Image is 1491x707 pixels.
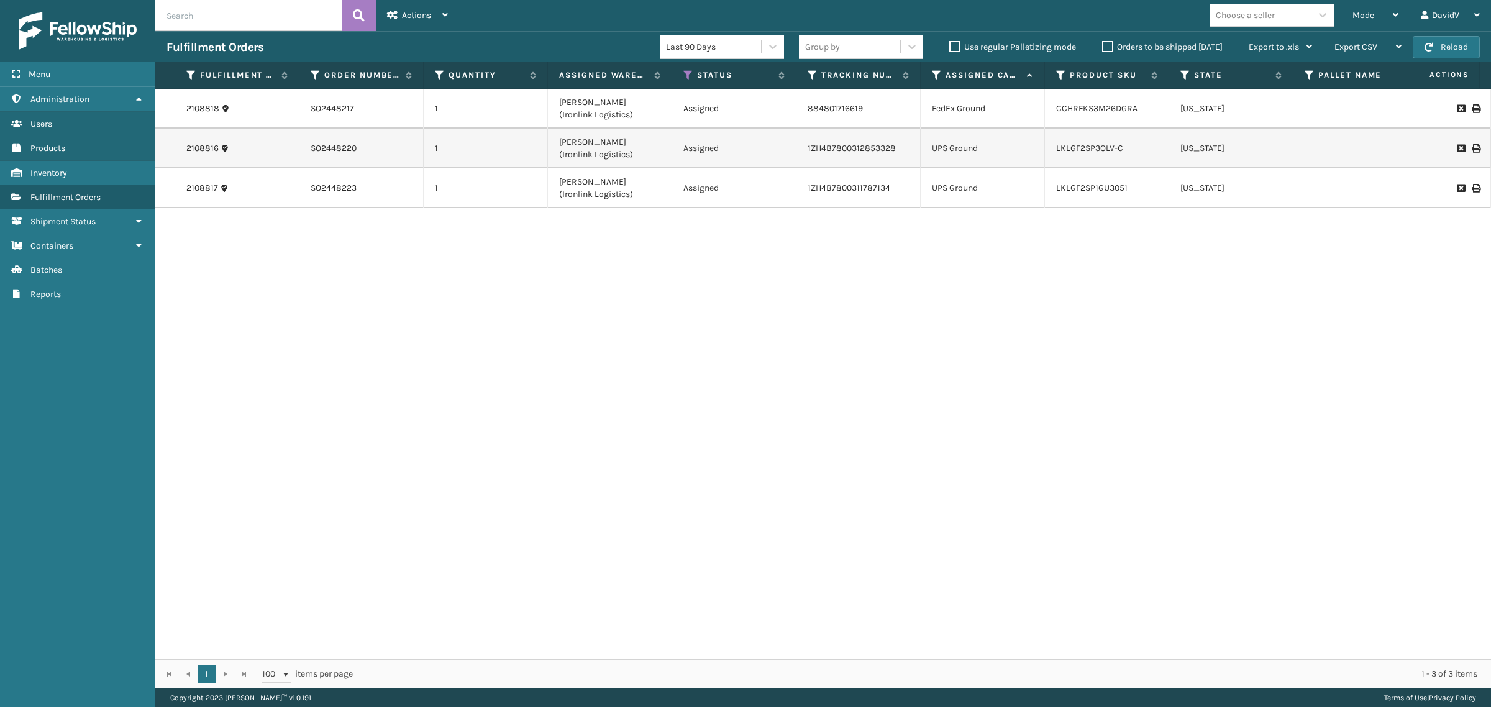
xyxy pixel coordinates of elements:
label: Quantity [449,70,524,81]
td: UPS Ground [921,129,1045,168]
div: | [1384,688,1476,707]
td: [US_STATE] [1169,168,1293,208]
label: Use regular Palletizing mode [949,42,1076,52]
span: items per page [262,665,353,683]
td: 1 [424,129,548,168]
span: Mode [1352,10,1374,21]
a: LKLGF2SP1GU3051 [1056,183,1128,193]
span: Administration [30,94,89,104]
span: Actions [402,10,431,21]
div: Group by [805,40,840,53]
div: 1 - 3 of 3 items [370,668,1477,680]
a: 1ZH4B7800311787134 [808,183,890,193]
label: Order Number [324,70,399,81]
label: Assigned Warehouse [559,70,648,81]
td: SO2448223 [299,168,424,208]
span: 100 [262,668,281,680]
td: [PERSON_NAME] (Ironlink Logistics) [548,129,672,168]
td: SO2448217 [299,89,424,129]
span: Products [30,143,65,153]
td: 1 [424,168,548,208]
a: 2108818 [186,103,219,115]
i: Request to Be Cancelled [1457,104,1464,113]
a: 1 [198,665,216,683]
span: Export CSV [1334,42,1377,52]
td: Assigned [672,129,796,168]
i: Print Label [1472,104,1479,113]
a: 2108816 [186,142,219,155]
i: Print Label [1472,184,1479,193]
span: Export to .xls [1249,42,1299,52]
td: [US_STATE] [1169,129,1293,168]
button: Reload [1413,36,1480,58]
td: SO2448220 [299,129,424,168]
img: logo [19,12,137,50]
span: Menu [29,69,50,80]
i: Request to Be Cancelled [1457,184,1464,193]
td: [US_STATE] [1169,89,1293,129]
label: Pallet Name [1318,70,1393,81]
td: Assigned [672,89,796,129]
span: Fulfillment Orders [30,192,101,203]
a: LKLGF2SP3OLV-C [1056,143,1123,153]
div: Last 90 Days [666,40,762,53]
span: Inventory [30,168,67,178]
span: Actions [1390,65,1477,85]
td: Assigned [672,168,796,208]
i: Print Label [1472,144,1479,153]
a: 884801716619 [808,103,863,114]
div: Choose a seller [1216,9,1275,22]
a: Terms of Use [1384,693,1427,702]
label: Fulfillment Order Id [200,70,275,81]
a: Privacy Policy [1429,693,1476,702]
a: CCHRFKS3M26DGRA [1056,103,1138,114]
h3: Fulfillment Orders [166,40,263,55]
label: Orders to be shipped [DATE] [1102,42,1223,52]
p: Copyright 2023 [PERSON_NAME]™ v 1.0.191 [170,688,311,707]
label: Status [697,70,772,81]
td: FedEx Ground [921,89,1045,129]
span: Containers [30,240,73,251]
label: Product SKU [1070,70,1145,81]
i: Request to Be Cancelled [1457,144,1464,153]
span: Users [30,119,52,129]
label: State [1194,70,1269,81]
span: Shipment Status [30,216,96,227]
a: 2108817 [186,182,218,194]
label: Tracking Number [821,70,896,81]
span: Reports [30,289,61,299]
label: Assigned Carrier Service [946,70,1021,81]
a: 1ZH4B7800312853328 [808,143,896,153]
td: UPS Ground [921,168,1045,208]
td: [PERSON_NAME] (Ironlink Logistics) [548,89,672,129]
td: [PERSON_NAME] (Ironlink Logistics) [548,168,672,208]
span: Batches [30,265,62,275]
td: 1 [424,89,548,129]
